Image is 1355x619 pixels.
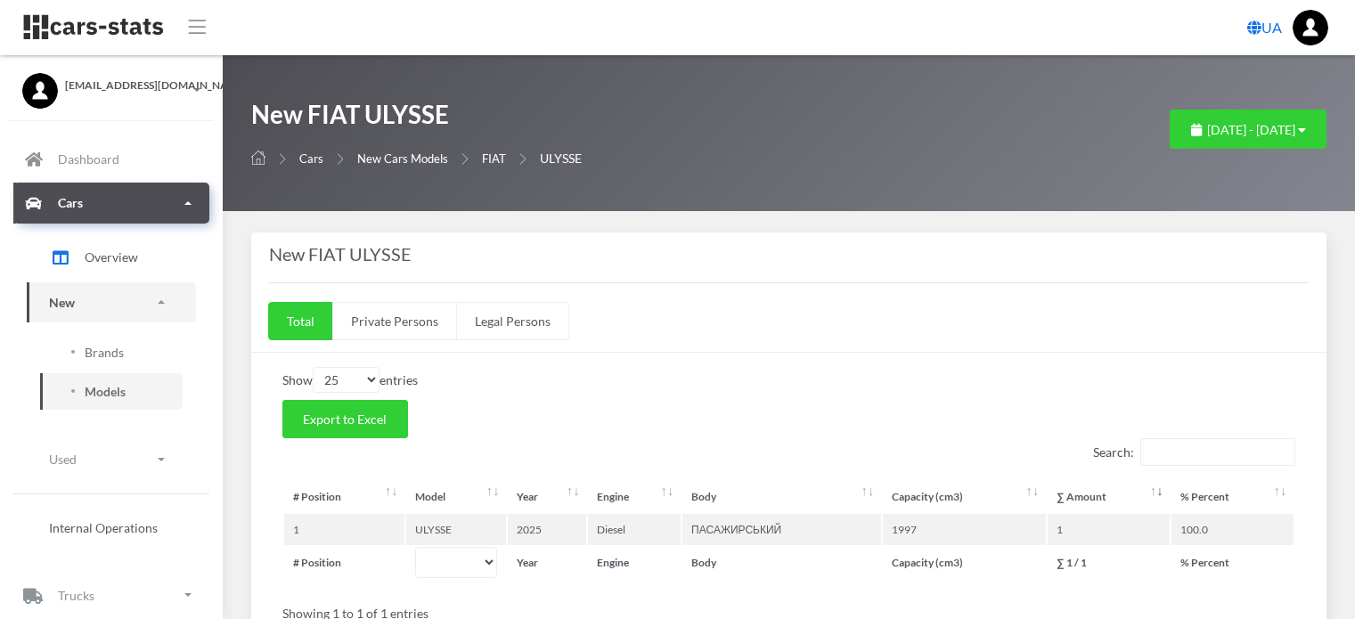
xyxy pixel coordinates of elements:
[508,547,586,578] th: Year
[27,439,196,479] a: Used
[682,547,881,578] th: Body
[1048,514,1170,545] td: 1
[1140,438,1295,466] input: Search:
[13,574,209,615] a: Trucks
[40,373,183,410] a: Models
[49,517,158,536] span: Internal Operations
[540,151,582,166] span: ULYSSE
[883,547,1046,578] th: Capacity (cm3)
[313,367,380,393] select: Showentries
[251,98,582,140] h1: New FIAT ULYSSE
[284,481,404,512] th: #&nbsp;Position: activate to sort column ascending
[357,151,448,166] a: New Cars Models
[49,291,75,314] p: New
[1171,514,1294,545] td: 100.0
[883,514,1046,545] td: 1997
[1048,481,1170,512] th: ∑&nbsp;Amount: activate to sort column ascending
[1171,481,1294,512] th: %&nbsp;Percent: activate to sort column ascending
[284,514,404,545] td: 1
[332,302,457,340] a: Private Persons
[27,282,196,322] a: New
[299,151,323,166] a: Cars
[282,400,408,439] button: Export to Excel
[282,367,418,393] label: Show entries
[49,448,77,470] p: Used
[1207,122,1295,137] span: [DATE] - [DATE]
[508,514,586,545] td: 2025
[588,547,681,578] th: Engine
[406,514,506,545] td: ULYSSE
[27,235,196,280] a: Overview
[40,334,183,371] a: Brands
[588,481,681,512] th: Engine: activate to sort column ascending
[1170,110,1326,149] button: [DATE] - [DATE]
[13,139,209,180] a: Dashboard
[269,240,1309,268] h4: New FIAT ULYSSE
[58,148,119,170] p: Dashboard
[22,13,165,41] img: navbar brand
[1171,547,1294,578] th: % Percent
[65,77,200,94] span: [EMAIL_ADDRESS][DOMAIN_NAME]
[22,73,200,94] a: [EMAIL_ADDRESS][DOMAIN_NAME]
[303,411,387,427] span: Export to Excel
[1293,10,1328,45] img: ...
[682,481,881,512] th: Body: activate to sort column ascending
[1240,10,1289,45] a: UA
[588,514,681,545] td: Diesel
[58,584,94,607] p: Trucks
[58,191,83,214] p: Cars
[482,151,506,166] a: FIAT
[85,248,138,266] span: Overview
[284,547,404,578] th: # Position
[13,183,209,224] a: Cars
[456,302,569,340] a: Legal Persons
[883,481,1046,512] th: Capacity (cm3): activate to sort column ascending
[268,302,333,340] a: Total
[1048,547,1170,578] th: ∑ 1 / 1
[85,382,126,401] span: Models
[682,514,881,545] td: ПАСАЖИРСЬКИЙ
[406,481,506,512] th: Model: activate to sort column ascending
[27,509,196,545] a: Internal Operations
[1093,438,1295,466] label: Search:
[508,481,586,512] th: Year: activate to sort column ascending
[85,343,124,362] span: Brands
